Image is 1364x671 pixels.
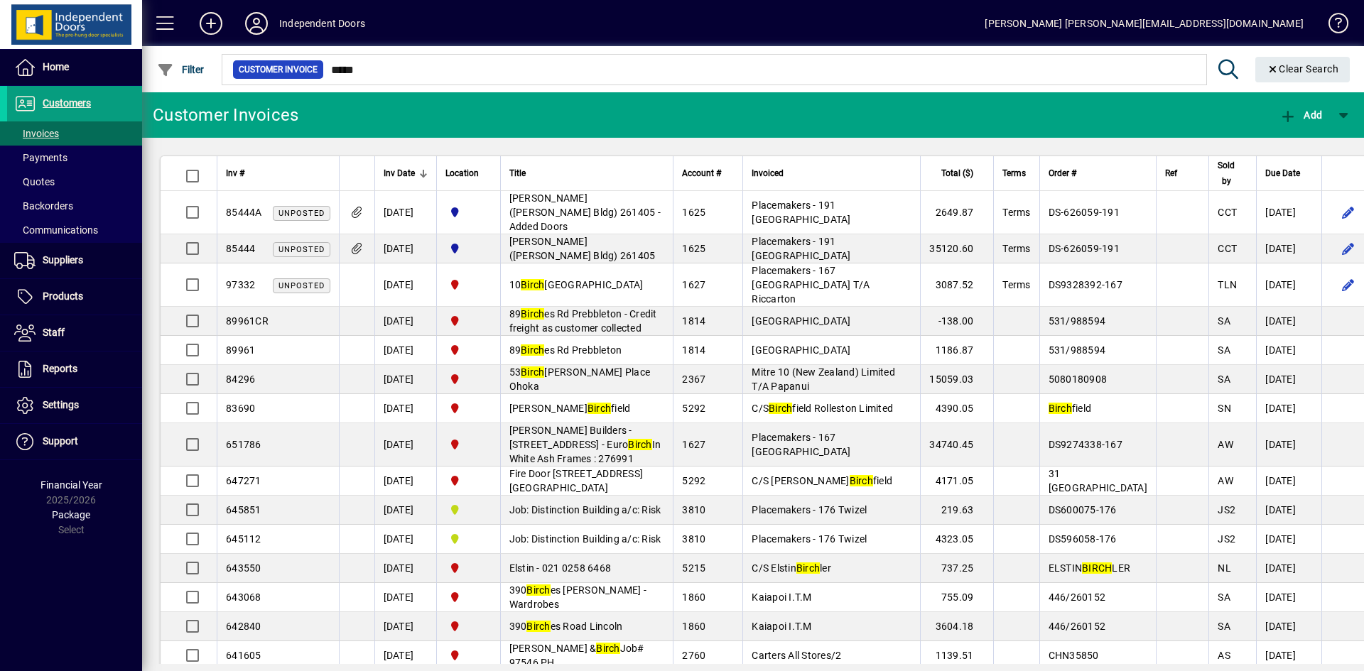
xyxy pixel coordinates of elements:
span: CCT [1218,243,1237,254]
span: Christchurch [445,560,492,576]
a: Support [7,424,142,459]
span: JS2 [1218,504,1235,515]
div: Invoiced [752,165,911,181]
div: Ref [1165,165,1201,181]
em: Birch [521,366,544,378]
span: 1814 [682,344,705,356]
td: [DATE] [1256,583,1321,612]
em: Birch [796,562,820,574]
span: Suppliers [43,254,83,266]
span: Cromwell Central Otago [445,204,492,220]
span: Timaru [445,502,492,518]
span: 83690 [226,403,255,414]
span: 651786 [226,439,261,450]
span: DS-626059-191 [1049,243,1120,254]
span: AW [1218,439,1233,450]
span: TLN [1218,279,1237,290]
span: Customers [43,97,91,109]
td: [DATE] [1256,234,1321,263]
button: Edit [1336,201,1359,224]
span: 89 es Rd Prebbleton [509,344,622,356]
span: SA [1218,315,1230,327]
span: C/S field Rolleston Limited [752,403,893,414]
span: SN [1218,403,1231,414]
td: [DATE] [374,641,436,670]
div: Total ($) [929,165,986,181]
span: NL [1218,562,1231,574]
span: Mitre 10 (New Zealand) Limited T/A Papanui [752,366,895,392]
td: [DATE] [1256,394,1321,423]
span: AW [1218,475,1233,486]
td: 737.25 [920,554,993,583]
td: -138.00 [920,307,993,336]
span: Payments [14,152,67,163]
span: Settings [43,399,79,410]
div: Inv # [226,165,330,181]
div: Title [509,165,665,181]
span: 5215 [682,562,705,574]
td: [DATE] [374,583,436,612]
td: [DATE] [1256,423,1321,467]
a: Communications [7,218,142,242]
td: 15059.03 [920,365,993,394]
span: 1625 [682,243,705,254]
div: Sold by [1218,158,1247,189]
span: Carters All Stores/2 [752,650,841,661]
span: Placemakers - 191 [GEOGRAPHIC_DATA] [752,200,850,225]
em: Birch [588,403,611,414]
td: [DATE] [1256,336,1321,365]
td: [DATE] [374,496,436,525]
td: [DATE] [374,394,436,423]
span: 89 es Rd Prebbleton - Credit freight as customer collected [509,308,657,334]
span: 531/988594 [1049,344,1106,356]
a: Suppliers [7,243,142,278]
span: Terms [1002,279,1030,290]
span: Staff [43,327,65,338]
span: Cromwell Central Otago [445,241,492,256]
td: 3087.52 [920,263,993,307]
td: [DATE] [1256,365,1321,394]
td: [DATE] [374,423,436,467]
td: 1139.51 [920,641,993,670]
span: Placemakers - 176 Twizel [752,533,867,545]
span: Christchurch [445,313,492,329]
a: Settings [7,388,142,423]
span: Terms [1002,207,1030,218]
span: 10 [GEOGRAPHIC_DATA] [509,279,644,290]
span: DS9274338-167 [1049,439,1122,450]
td: [DATE] [1256,496,1321,525]
span: 85444A [226,207,262,218]
span: Reports [43,363,77,374]
td: [DATE] [1256,307,1321,336]
span: 641605 [226,650,261,661]
a: Products [7,279,142,315]
span: [PERSON_NAME] Builders - [STREET_ADDRESS] - Euro In White Ash Frames : 276991 [509,425,661,464]
em: Birch [526,584,550,596]
div: Inv Date [384,165,428,181]
span: Christchurch [445,342,492,358]
td: 4171.05 [920,467,993,496]
button: Filter [153,57,208,82]
a: Quotes [7,170,142,194]
span: Unposted [278,245,325,254]
td: [DATE] [374,263,436,307]
button: Add [1276,102,1326,128]
span: Kaiapoi I.T.M [752,621,811,632]
span: Communications [14,224,98,236]
span: [PERSON_NAME] & Job# 97546 PH [509,643,644,668]
span: 97332 [226,279,255,290]
span: 85444 [226,243,255,254]
td: 1186.87 [920,336,993,365]
td: [DATE] [1256,467,1321,496]
em: Birch [1049,403,1072,414]
span: Job: Distinction Building a/c: Risk [509,533,661,545]
span: Financial Year [40,479,102,491]
span: Invoiced [752,165,784,181]
span: CCT [1218,207,1237,218]
div: Order # [1049,165,1147,181]
span: Add [1279,109,1322,121]
span: Filter [157,64,205,75]
em: BIRCH [1082,562,1112,574]
span: ELSTIN LER [1049,562,1131,574]
td: [DATE] [374,336,436,365]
